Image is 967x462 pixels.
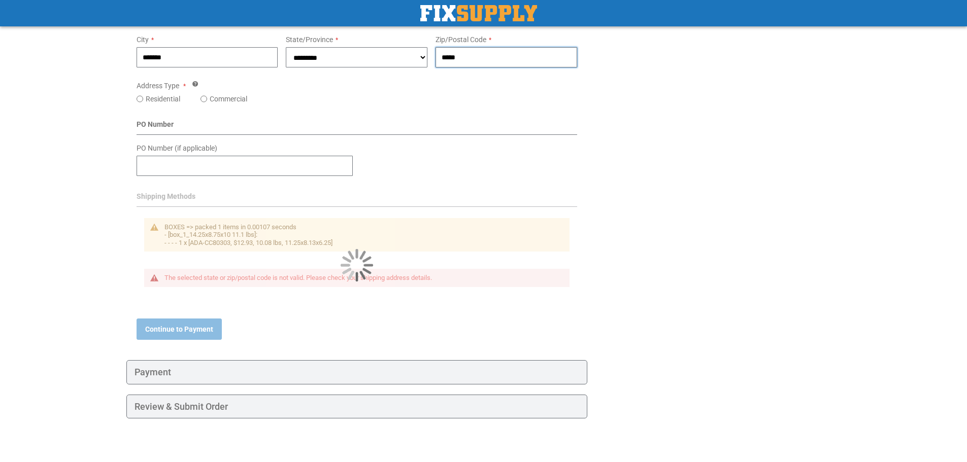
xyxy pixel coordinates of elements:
[137,82,179,90] span: Address Type
[137,144,217,152] span: PO Number (if applicable)
[137,35,149,44] span: City
[210,94,247,104] label: Commercial
[126,395,588,419] div: Review & Submit Order
[137,119,578,135] div: PO Number
[126,360,588,384] div: Payment
[436,35,486,44] span: Zip/Postal Code
[420,5,537,21] a: store logo
[420,5,537,21] img: Fix Industrial Supply
[146,94,180,104] label: Residential
[286,35,333,44] span: State/Province
[341,249,373,281] img: Loading...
